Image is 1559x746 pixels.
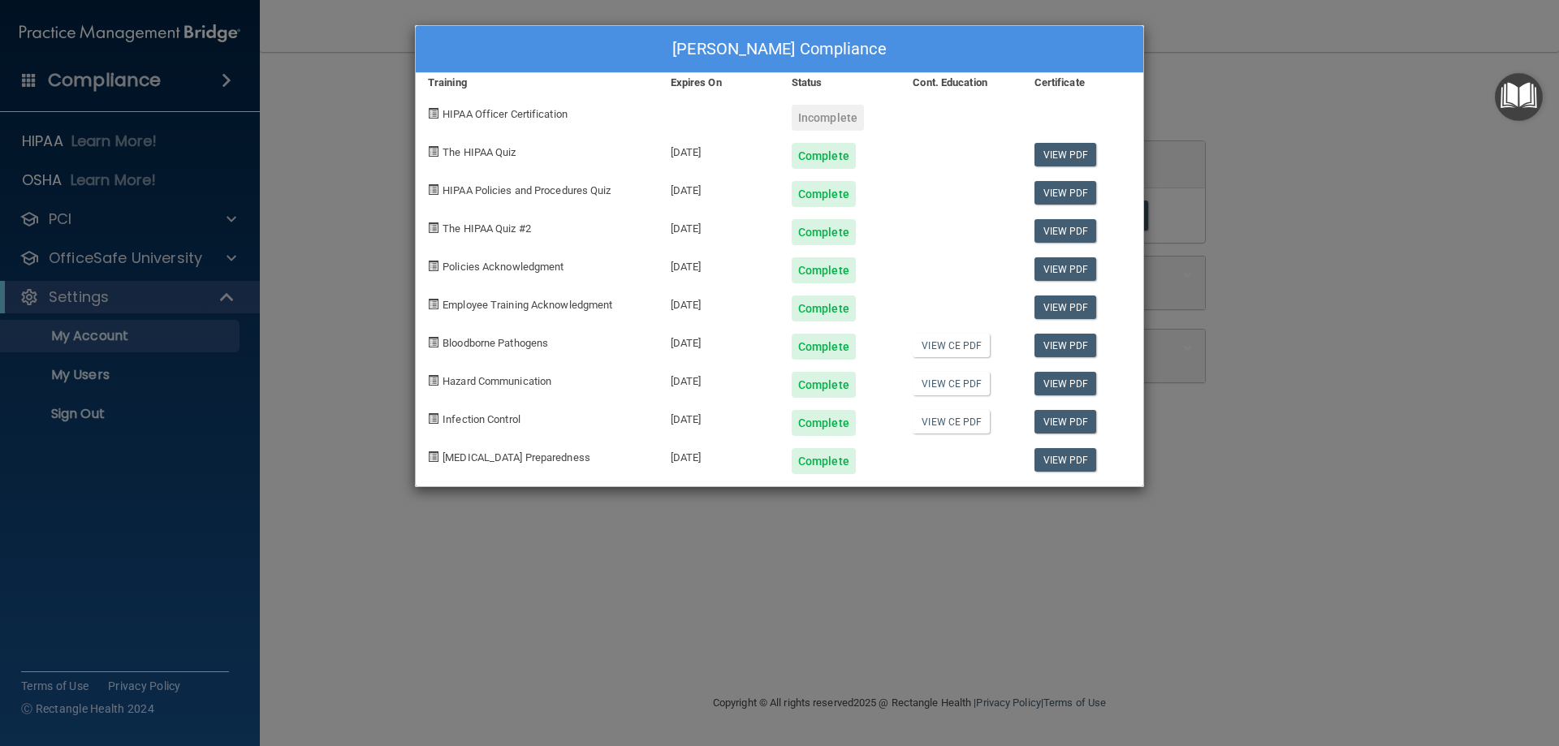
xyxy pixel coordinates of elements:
a: View PDF [1034,143,1097,166]
div: [DATE] [659,321,779,360]
a: View CE PDF [913,372,990,395]
div: [DATE] [659,131,779,169]
div: Complete [792,372,856,398]
a: View PDF [1034,334,1097,357]
div: [DATE] [659,245,779,283]
iframe: Drift Widget Chat Controller [1478,634,1540,696]
a: View PDF [1034,410,1097,433]
div: Expires On [659,73,779,93]
div: Status [779,73,900,93]
span: Policies Acknowledgment [443,261,564,273]
span: The HIPAA Quiz #2 [443,222,531,235]
a: View CE PDF [913,334,990,357]
div: Cont. Education [900,73,1021,93]
div: [DATE] [659,436,779,474]
span: HIPAA Officer Certification [443,108,568,120]
div: Incomplete [792,105,864,131]
button: Open Resource Center [1495,73,1543,121]
div: Complete [792,410,856,436]
span: The HIPAA Quiz [443,146,516,158]
span: HIPAA Policies and Procedures Quiz [443,184,611,196]
div: Complete [792,257,856,283]
a: View PDF [1034,219,1097,243]
div: [DATE] [659,398,779,436]
div: Complete [792,181,856,207]
div: Certificate [1022,73,1143,93]
div: Training [416,73,659,93]
div: [DATE] [659,207,779,245]
div: Complete [792,448,856,474]
a: View PDF [1034,448,1097,472]
div: [PERSON_NAME] Compliance [416,26,1143,73]
span: [MEDICAL_DATA] Preparedness [443,451,590,464]
span: Employee Training Acknowledgment [443,299,612,311]
a: View PDF [1034,181,1097,205]
div: Complete [792,143,856,169]
div: [DATE] [659,360,779,398]
div: Complete [792,219,856,245]
a: View PDF [1034,257,1097,281]
div: [DATE] [659,283,779,321]
a: View PDF [1034,295,1097,319]
a: View PDF [1034,372,1097,395]
a: View CE PDF [913,410,990,433]
div: [DATE] [659,169,779,207]
span: Infection Control [443,413,520,425]
div: Complete [792,295,856,321]
div: Complete [792,334,856,360]
span: Hazard Communication [443,375,551,387]
span: Bloodborne Pathogens [443,337,548,349]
